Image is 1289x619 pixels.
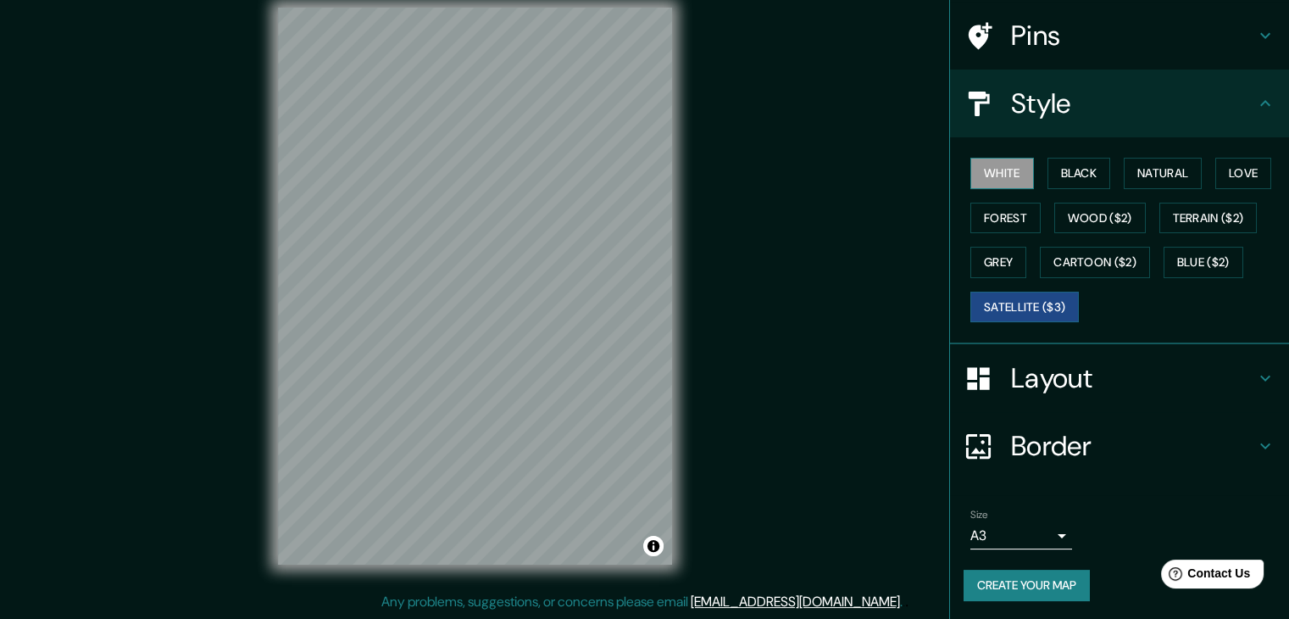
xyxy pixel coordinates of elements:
div: A3 [970,522,1072,549]
canvas: Map [278,8,672,565]
div: Pins [950,2,1289,70]
button: White [970,158,1034,189]
div: Border [950,412,1289,480]
button: Create your map [964,570,1090,601]
div: Style [950,70,1289,137]
button: Toggle attribution [643,536,664,556]
button: Blue ($2) [1164,247,1243,278]
h4: Border [1011,429,1255,463]
iframe: Help widget launcher [1138,553,1270,600]
p: Any problems, suggestions, or concerns please email . [381,592,903,612]
div: . [905,592,908,612]
button: Terrain ($2) [1159,203,1258,234]
button: Wood ($2) [1054,203,1146,234]
label: Size [970,508,988,522]
button: Forest [970,203,1041,234]
div: . [903,592,905,612]
button: Love [1215,158,1271,189]
button: Cartoon ($2) [1040,247,1150,278]
button: Satellite ($3) [970,292,1079,323]
a: [EMAIL_ADDRESS][DOMAIN_NAME] [691,593,900,611]
button: Grey [970,247,1026,278]
div: Layout [950,344,1289,412]
h4: Style [1011,86,1255,120]
h4: Pins [1011,19,1255,53]
button: Black [1047,158,1111,189]
h4: Layout [1011,361,1255,395]
button: Natural [1124,158,1202,189]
